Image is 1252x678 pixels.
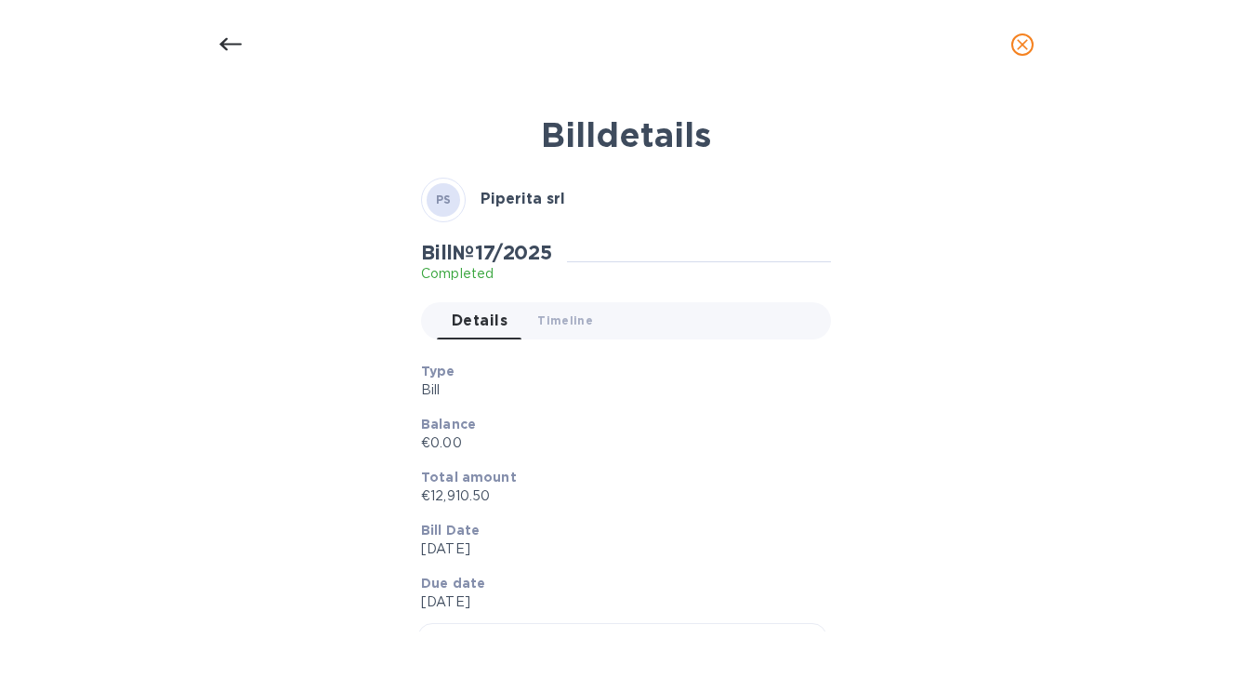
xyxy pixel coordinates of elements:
[421,264,552,284] p: Completed
[421,417,476,432] b: Balance
[421,241,552,264] h2: Bill № 17/2025
[421,486,816,506] p: €12,910.50
[452,308,507,334] span: Details
[421,592,816,612] p: [DATE]
[421,523,480,538] b: Bill Date
[1000,22,1045,67] button: close
[541,114,711,155] b: Bill details
[436,193,452,206] b: PS
[421,539,816,559] p: [DATE]
[421,364,455,379] b: Type
[537,311,593,330] span: Timeline
[421,433,816,453] p: €0.00
[421,380,816,400] p: Bill
[421,576,485,591] b: Due date
[421,470,517,485] b: Total amount
[481,190,565,207] b: Piperita srl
